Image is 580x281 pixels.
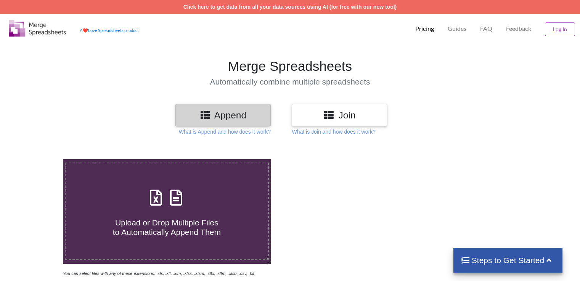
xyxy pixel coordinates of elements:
p: What is Join and how does it work? [292,128,375,136]
p: FAQ [480,25,492,33]
p: What is Append and how does it work? [179,128,271,136]
button: Log In [545,22,575,36]
span: Upload or Drop Multiple Files to Automatically Append Them [113,218,221,236]
p: Guides [448,25,466,33]
i: You can select files with any of these extensions: .xls, .xlt, .xlm, .xlsx, .xlsm, .xltx, .xltm, ... [63,271,254,276]
h3: Join [297,110,381,121]
p: Pricing [415,25,434,33]
span: heart [83,28,88,33]
span: Feedback [506,26,531,32]
a: Click here to get data from all your data sources using AI (for free with our new tool) [183,4,397,10]
img: Logo.png [9,20,66,37]
a: AheartLove Spreadsheets product [80,28,139,33]
h3: Append [181,110,265,121]
h4: Steps to Get Started [461,255,555,265]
